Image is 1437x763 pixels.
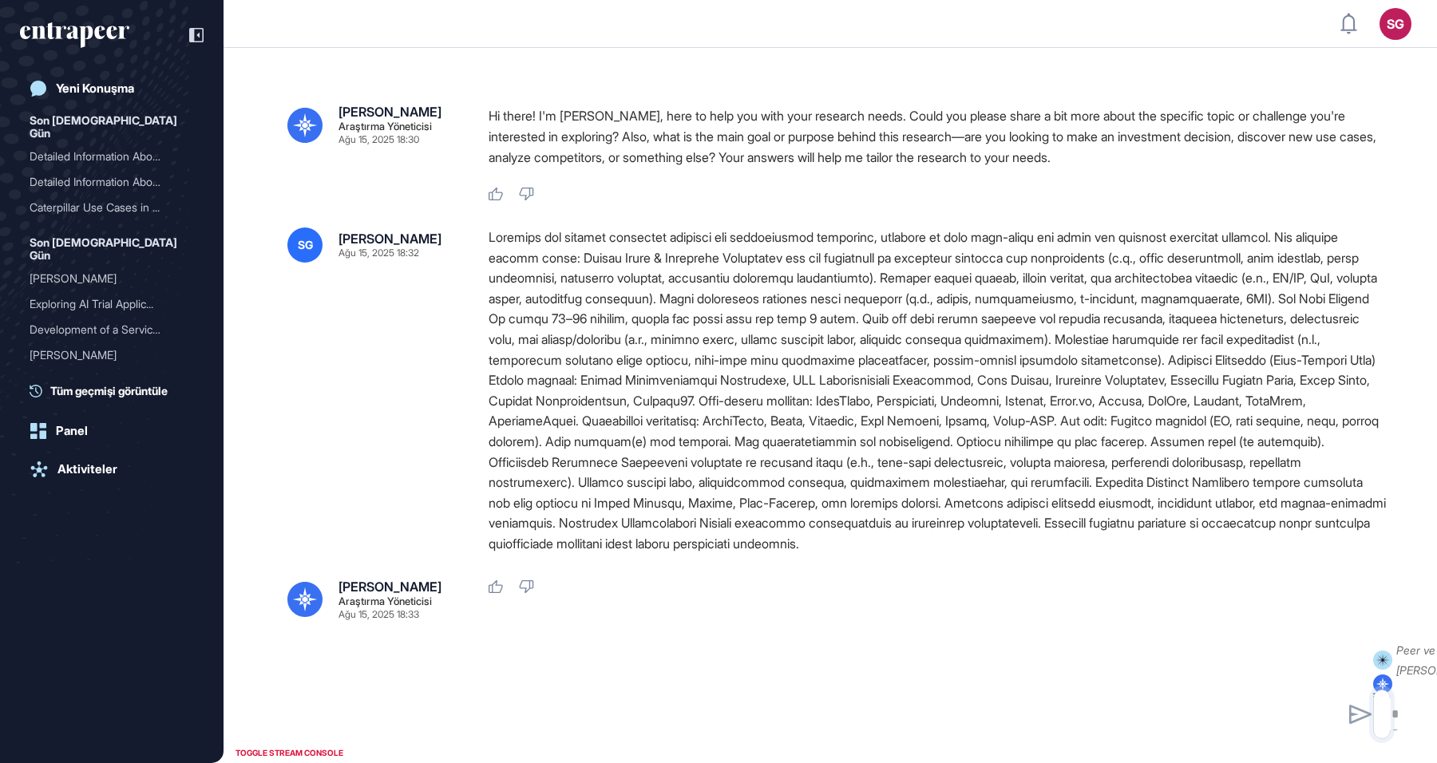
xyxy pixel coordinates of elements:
[30,382,204,399] a: Tüm geçmişi görüntüle
[30,291,181,317] div: Exploring AI Trial Applic...
[30,144,194,169] div: Detailed Information About Adidas
[232,743,347,763] div: TOGGLE STREAM CONSOLE
[338,121,432,132] div: Araştırma Yöneticisi
[338,610,419,619] div: Ağu 15, 2025 18:33
[338,135,419,144] div: Ağu 15, 2025 18:30
[20,22,129,48] div: entrapeer-logo
[338,596,432,607] div: Araştırma Yöneticisi
[30,195,181,220] div: Caterpillar Use Cases in ...
[30,317,194,342] div: Development of a Service Level Management Model for Consulting
[338,105,441,118] div: [PERSON_NAME]
[489,227,1386,555] div: Loremips dol sitamet consectet adipisci eli seddoeiusmod temporinc, utlabore et dolo magn-aliqu e...
[298,239,313,251] span: SG
[30,195,194,220] div: Caterpillar Use Cases in Various Industries
[30,111,194,144] div: Son [DEMOGRAPHIC_DATA] Gün
[30,342,194,368] div: Reese
[338,580,441,593] div: [PERSON_NAME]
[30,368,181,393] div: Market Analysis on OEM So...
[30,144,181,169] div: Detailed Information Abou...
[30,317,181,342] div: Development of a Service ...
[50,382,168,399] span: Tüm geçmişi görüntüle
[30,266,194,291] div: Reese
[57,462,117,476] div: Aktiviteler
[56,81,134,96] div: Yeni Konuşma
[338,248,419,258] div: Ağu 15, 2025 18:32
[30,342,181,368] div: [PERSON_NAME]
[338,232,441,245] div: [PERSON_NAME]
[56,424,88,438] div: Panel
[30,368,194,393] div: Market Analysis on OEM Solutions in Mining
[20,415,204,447] a: Panel
[20,73,204,105] a: Yeni Konuşma
[30,169,194,195] div: Detailed Information About Turkish Airlines
[30,266,181,291] div: [PERSON_NAME]
[20,453,204,485] a: Aktiviteler
[489,105,1386,168] p: Hi there! I'm [PERSON_NAME], here to help you with your research needs. Could you please share a ...
[30,291,194,317] div: Exploring AI Trial Applications and Innovations
[30,233,194,266] div: Son [DEMOGRAPHIC_DATA] Gün
[30,169,181,195] div: Detailed Information Abou...
[1380,8,1411,40] button: SG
